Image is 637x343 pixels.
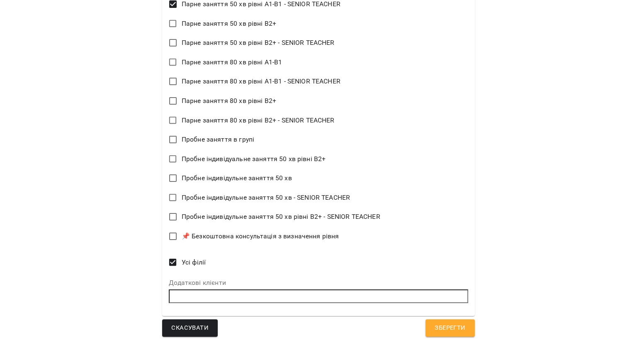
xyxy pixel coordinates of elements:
[435,323,465,333] span: Зберегти
[162,319,218,337] button: Скасувати
[182,173,292,183] span: Пробне індивідульне заняття 50 хв
[171,323,209,333] span: Скасувати
[182,135,254,145] span: Пробне заняття в групі
[182,257,206,267] span: Усі філії
[425,319,474,337] button: Зберегти
[169,279,468,286] label: Додаткові клієнти
[182,115,335,125] span: Парне заняття 80 хв рівні В2+ - SENIOR TEACHER
[182,212,380,222] span: Пробне індивідульне заняття 50 хв рівні В2+ - SENIOR TEACHER
[182,96,276,106] span: Парне заняття 80 хв рівні В2+
[182,38,335,48] span: Парне заняття 50 хв рівні В2+ - SENIOR TEACHER
[182,76,340,86] span: Парне заняття 80 хв рівні А1-В1 - SENIOR TEACHER
[182,193,350,203] span: Пробне індивідульне заняття 50 хв - SENIOR TEACHER
[182,231,339,241] span: 📌 Безкоштовна консультація з визначення рівня
[182,19,276,29] span: Парне заняття 50 хв рівні В2+
[182,57,282,67] span: Парне заняття 80 хв рівні А1-В1
[182,154,326,164] span: Пробне індивідуальне заняття 50 хв рівні В2+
